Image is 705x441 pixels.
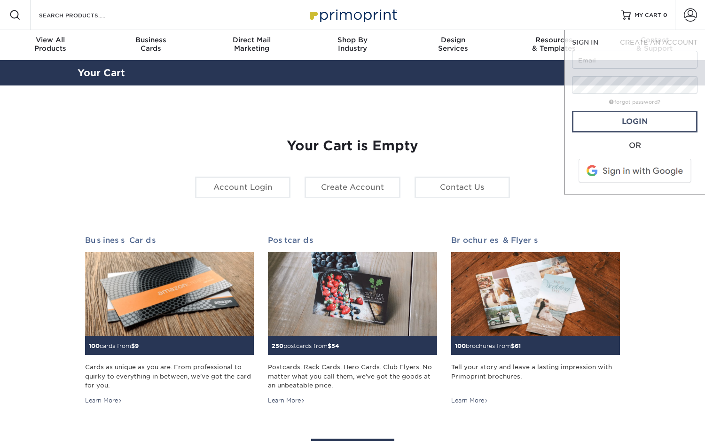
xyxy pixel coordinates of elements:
span: Shop By [302,36,403,44]
h2: Brochures & Flyers [451,236,620,245]
span: Direct Mail [202,36,302,44]
a: Account Login [195,177,290,198]
a: Resources& Templates [503,30,604,60]
span: 54 [331,342,339,349]
span: Resources [503,36,604,44]
small: cards from [89,342,139,349]
span: 250 [272,342,283,349]
a: Create Account [305,177,400,198]
div: Marketing [202,36,302,53]
img: Business Cards [85,252,254,337]
span: Design [403,36,503,44]
h2: Postcards [268,236,437,245]
h1: Your Cart is Empty [85,138,620,154]
h2: Business Cards [85,236,254,245]
span: 0 [663,12,667,18]
span: $ [511,342,515,349]
a: Business Cards 100cards from$9 Cards as unique as you are. From professional to quirky to everyth... [85,236,254,405]
img: Postcards [268,252,437,337]
small: postcards from [272,342,339,349]
span: $ [328,342,331,349]
a: DesignServices [403,30,503,60]
a: Contact Us [415,177,510,198]
div: Postcards. Rack Cards. Hero Cards. Club Flyers. No matter what you call them, we've got the goods... [268,363,437,390]
a: Login [572,111,697,132]
span: 100 [89,342,100,349]
input: SEARCH PRODUCTS..... [38,9,130,21]
div: & Templates [503,36,604,53]
span: SIGN IN [572,39,598,46]
div: Industry [302,36,403,53]
div: Tell your story and leave a lasting impression with Primoprint brochures. [451,363,620,390]
span: MY CART [634,11,661,19]
a: forgot password? [609,99,660,105]
div: Cards [101,36,201,53]
div: Services [403,36,503,53]
a: BusinessCards [101,30,201,60]
img: Primoprint [305,5,399,25]
div: Learn More [268,396,305,405]
a: Your Cart [78,67,125,78]
span: 9 [135,342,139,349]
small: brochures from [455,342,521,349]
a: Direct MailMarketing [202,30,302,60]
span: CREATE AN ACCOUNT [620,39,697,46]
div: Cards as unique as you are. From professional to quirky to everything in between, we've got the c... [85,363,254,390]
input: Email [572,51,697,69]
a: Shop ByIndustry [302,30,403,60]
img: Brochures & Flyers [451,252,620,337]
a: Brochures & Flyers 100brochures from$61 Tell your story and leave a lasting impression with Primo... [451,236,620,405]
span: 100 [455,342,466,349]
div: OR [572,140,697,151]
div: Learn More [451,396,488,405]
a: Postcards 250postcards from$54 Postcards. Rack Cards. Hero Cards. Club Flyers. No matter what you... [268,236,437,405]
div: Learn More [85,396,122,405]
span: $ [131,342,135,349]
span: Business [101,36,201,44]
span: 61 [515,342,521,349]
